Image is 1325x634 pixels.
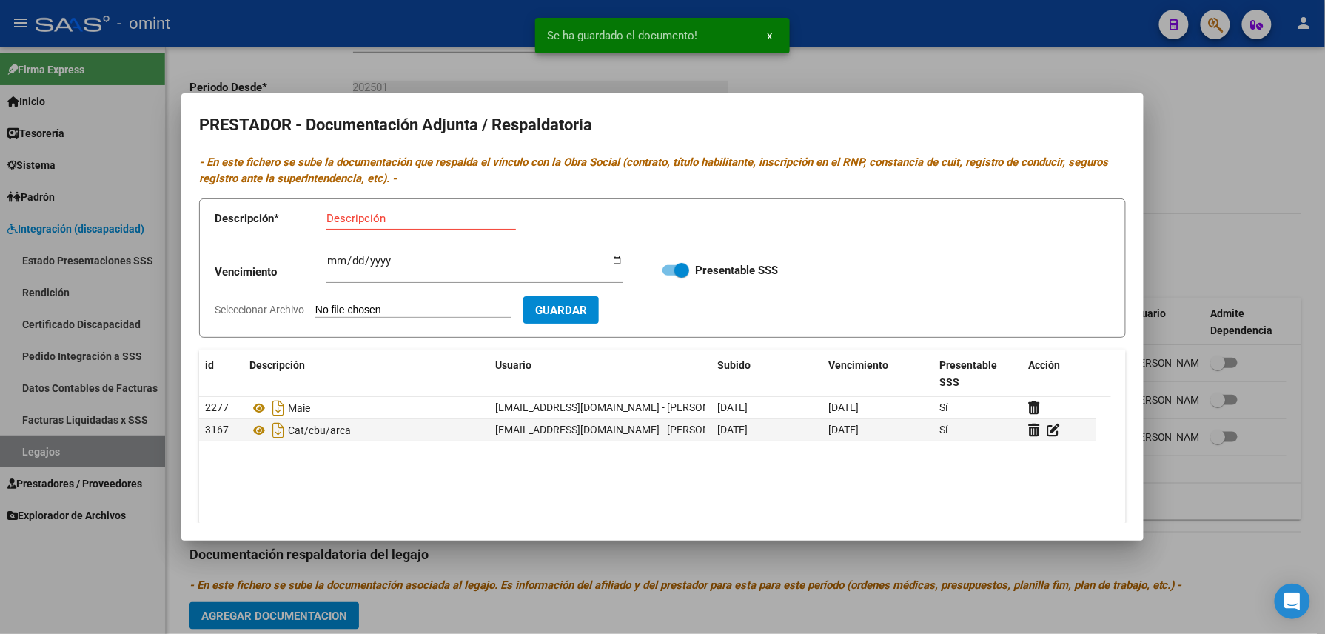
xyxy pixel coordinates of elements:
[717,424,748,436] span: [DATE]
[717,401,748,413] span: [DATE]
[767,29,772,42] span: x
[939,401,947,413] span: Sí
[205,359,214,371] span: id
[933,350,1022,398] datatable-header-cell: Presentable SSS
[205,424,229,436] span: 3167
[495,424,746,436] span: [EMAIL_ADDRESS][DOMAIN_NAME] - [PERSON_NAME]
[249,359,305,371] span: Descripción
[755,22,784,49] button: x
[939,424,947,436] span: Sí
[495,359,531,371] span: Usuario
[489,350,711,398] datatable-header-cell: Usuario
[547,28,697,43] span: Se ha guardado el documento!
[1028,359,1060,371] span: Acción
[215,304,304,316] span: Seleccionar Archivo
[269,418,288,442] i: Descargar documento
[199,350,244,398] datatable-header-cell: id
[535,304,587,317] span: Guardar
[215,264,326,281] p: Vencimiento
[288,402,310,414] span: Maie
[828,401,859,413] span: [DATE]
[288,424,351,436] span: Cat/cbu/arca
[828,359,888,371] span: Vencimiento
[711,350,822,398] datatable-header-cell: Subido
[495,401,746,413] span: [EMAIL_ADDRESS][DOMAIN_NAME] - [PERSON_NAME]
[1275,584,1310,619] div: Open Intercom Messenger
[205,401,229,413] span: 2277
[215,210,326,227] p: Descripción
[828,424,859,436] span: [DATE]
[1022,350,1096,398] datatable-header-cell: Acción
[523,296,599,324] button: Guardar
[717,359,751,371] span: Subido
[939,359,997,388] span: Presentable SSS
[695,264,778,277] strong: Presentable SSS
[269,396,288,420] i: Descargar documento
[199,111,1126,139] h2: PRESTADOR - Documentación Adjunta / Respaldatoria
[822,350,933,398] datatable-header-cell: Vencimiento
[199,156,1109,186] i: - En este fichero se sube la documentación que respalda el vínculo con la Obra Social (contrato, ...
[244,350,489,398] datatable-header-cell: Descripción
